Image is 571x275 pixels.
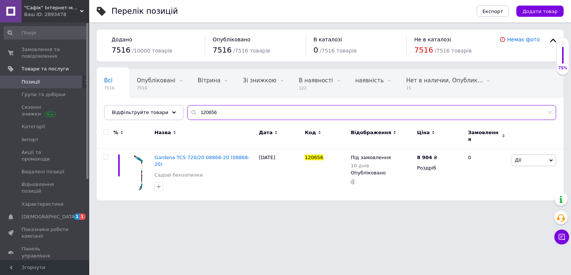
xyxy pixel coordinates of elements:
[22,214,77,220] span: [DEMOGRAPHIC_DATA]
[137,77,175,84] span: Опубліковані
[406,77,483,84] span: Нет в наличии, Опублик...
[104,85,114,91] span: 7516
[74,214,80,220] span: 1
[305,129,316,136] span: Код
[22,123,45,130] span: Категорії
[516,6,564,17] button: Додати товар
[417,129,430,136] span: Ціна
[132,48,172,54] span: / 10000 товарів
[154,172,203,178] a: Садові бензопилки
[22,246,69,259] span: Панель управління
[22,136,39,143] span: Імпорт
[483,9,503,14] span: Експорт
[477,6,509,17] button: Експорт
[259,129,273,136] span: Дата
[417,154,438,161] div: ₴
[554,230,569,244] button: Чат з покупцем
[22,168,64,175] span: Видалені позиції
[399,69,497,98] div: Нет в наличии, Опубликованные
[468,129,500,143] span: Замовлення
[299,85,333,91] span: 122
[233,48,270,54] span: / 7516 товарів
[22,226,69,240] span: Показники роботи компанії
[112,110,168,115] span: Відфільтруйте товари
[22,79,40,85] span: Позиції
[414,45,433,54] span: 7516
[22,46,69,60] span: Замовлення та повідомлення
[22,181,69,195] span: Відновлення позицій
[22,66,69,72] span: Товари та послуги
[112,37,132,42] span: Додано
[213,45,232,54] span: 7516
[198,77,220,84] span: Вітрина
[22,91,65,98] span: Групи та добірки
[22,201,64,208] span: Характеристики
[24,11,89,18] div: Ваш ID: 2893478
[133,154,143,191] img: Gardena TCS 720/20 08868-20 (08868-20)
[104,77,113,84] span: Всі
[417,165,462,171] div: Роздріб
[4,26,88,39] input: Пошук
[213,37,251,42] span: Опубліковано
[154,129,171,136] span: Назва
[187,105,556,120] input: Пошук по назві позиції, артикулу і пошуковим запитам
[320,48,357,54] span: / 7516 товарів
[112,7,178,15] div: Перелік позицій
[515,157,521,163] span: Дії
[313,37,342,42] span: В каталозі
[112,45,130,54] span: 7516
[507,37,540,42] a: Немає фото
[113,129,118,136] span: %
[137,85,175,91] span: 7516
[257,149,303,200] div: [DATE]
[313,45,318,54] span: 0
[351,163,391,168] div: 10 днів
[417,155,432,160] b: 8 904
[414,37,451,42] span: Не в каталозі
[351,155,391,162] span: Під замовлення
[305,155,323,160] span: 120656
[435,48,471,54] span: / 7516 товарів
[522,9,558,14] span: Додати товар
[351,129,391,136] span: Відображення
[24,4,80,11] span: "Сафік" Інтернет-магазин електротоварів
[464,149,510,200] div: 0
[154,155,249,167] a: Gardena TCS 720/20 08868-20 (08868-20)
[406,85,483,91] span: 15
[557,66,569,71] div: 75%
[104,105,134,112] span: Приховані
[299,77,333,84] span: В наявності
[22,104,69,117] span: Сезонні знижки
[243,77,276,84] span: Зі знижкою
[22,149,69,162] span: Акції та промокоди
[355,77,384,84] span: наявність
[351,170,413,176] div: Опубліковано
[80,214,86,220] span: 1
